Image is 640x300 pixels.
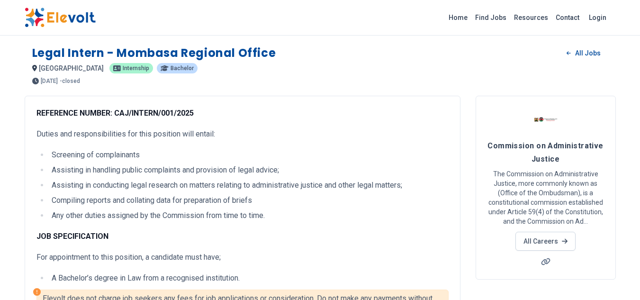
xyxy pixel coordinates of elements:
li: Screening of complainants [49,149,449,161]
li: Compiling reports and collating data for preparation of briefs [49,195,449,206]
li: Assisting in conducting legal research on matters relating to administrative justice and other le... [49,180,449,191]
strong: JOB SPECIFICATION [36,232,108,241]
span: [GEOGRAPHIC_DATA] [39,64,104,72]
li: Any other duties assigned by the Commission from time to time. [49,210,449,221]
a: Resources [510,10,552,25]
a: Contact [552,10,583,25]
a: Login [583,8,612,27]
span: Commission on Administrative Justice [487,141,604,164]
p: Duties and responsibilities for this position will entail: [36,128,449,140]
span: internship [123,65,149,71]
p: For appointment to this position, a candidate must have; [36,252,449,263]
h1: Legal Intern - Mombasa Regional Office [32,45,276,61]
a: Find Jobs [471,10,510,25]
span: Bachelor [171,65,194,71]
li: A Bachelor’s degree in Law from a recognised institution. [49,273,449,284]
a: All Jobs [559,46,608,60]
a: All Careers [515,232,576,251]
span: [DATE] [41,78,58,84]
li: Assisting in handling public complaints and provision of legal advice; [49,164,449,176]
p: The Commission on Administrative Justice, more commonly known as (Office of the Ombudsman), is a ... [487,169,604,226]
img: Commission on Administrative Justice [534,108,558,131]
strong: REFERENCE NUMBER: CAJ/INTERN/001/2025 [36,109,194,118]
img: Elevolt [25,8,96,27]
a: Home [445,10,471,25]
p: - closed [60,78,80,84]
